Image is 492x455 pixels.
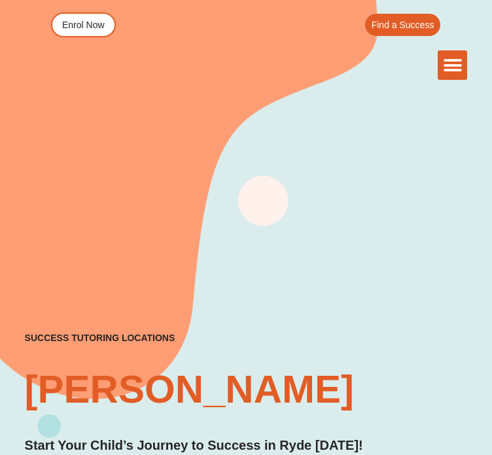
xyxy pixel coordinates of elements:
[438,50,467,80] div: Menu Toggle
[62,20,105,29] span: Enrol Now
[274,308,492,455] iframe: Chat Widget
[51,12,116,37] a: Enrol Now
[25,332,175,344] h2: success tutoring locations
[372,20,434,29] span: Find a Success
[365,14,441,36] a: Find a Success
[25,363,354,416] h1: [PERSON_NAME]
